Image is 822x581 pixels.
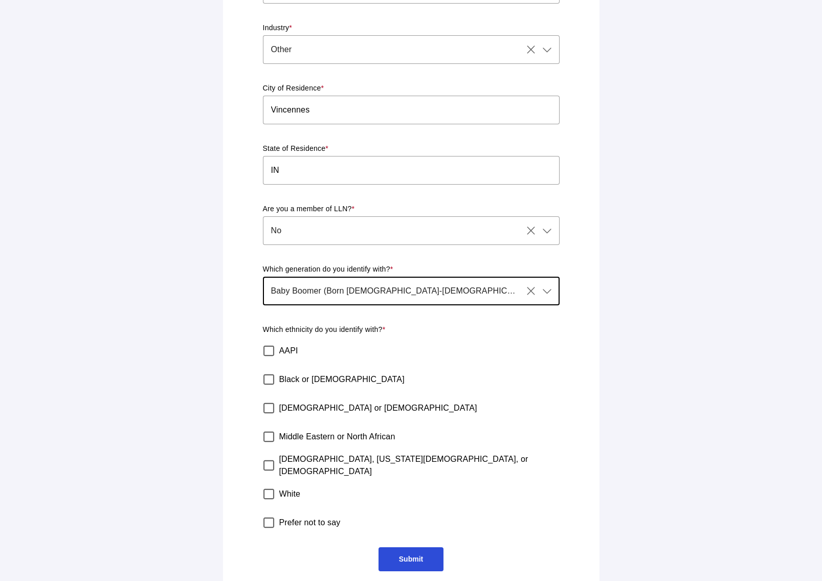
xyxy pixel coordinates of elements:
span: Baby Boomer (Born [DEMOGRAPHIC_DATA]-[DEMOGRAPHIC_DATA]) [271,285,520,297]
p: Industry [263,23,560,33]
label: Prefer not to say [279,508,341,537]
label: Black or [DEMOGRAPHIC_DATA] [279,365,405,394]
label: White [279,480,301,508]
p: Which generation do you identify with? [263,264,560,275]
label: [DEMOGRAPHIC_DATA] or [DEMOGRAPHIC_DATA] [279,394,477,422]
span: Other [271,43,292,56]
label: AAPI [279,337,298,365]
p: State of Residence [263,144,560,154]
p: Are you a member of LLN? [263,204,560,214]
i: Clear [525,285,537,297]
p: City of Residence [263,83,560,94]
label: [DEMOGRAPHIC_DATA], [US_STATE][DEMOGRAPHIC_DATA], or [DEMOGRAPHIC_DATA] [279,451,560,480]
span: Submit [399,555,423,563]
a: Submit [379,547,443,571]
span: No [271,225,282,237]
i: Clear [525,43,537,56]
p: Which ethnicity do you identify with? [263,325,560,335]
label: Middle Eastern or North African [279,422,395,451]
i: Clear [525,225,537,237]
